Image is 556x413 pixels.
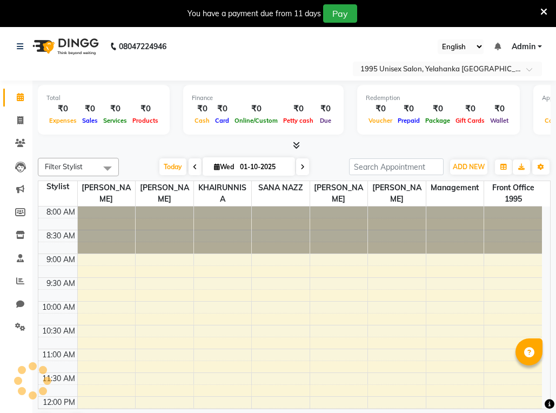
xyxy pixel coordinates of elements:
[211,163,237,171] span: Wed
[453,117,487,124] span: Gift Cards
[395,103,423,115] div: ₹0
[130,117,161,124] span: Products
[119,31,166,62] b: 08047224946
[44,278,77,289] div: 9:30 AM
[38,181,77,192] div: Stylist
[44,230,77,242] div: 8:30 AM
[101,103,130,115] div: ₹0
[368,181,426,206] span: [PERSON_NAME]
[159,158,186,175] span: Today
[280,117,316,124] span: Petty cash
[349,158,444,175] input: Search Appointment
[366,117,395,124] span: Voucher
[426,181,484,195] span: Management
[487,117,511,124] span: Wallet
[317,117,334,124] span: Due
[101,117,130,124] span: Services
[232,117,280,124] span: Online/Custom
[46,103,79,115] div: ₹0
[192,117,212,124] span: Cash
[194,181,252,206] span: KHAIRUNNISA
[40,325,77,337] div: 10:30 AM
[44,206,77,218] div: 8:00 AM
[323,4,357,23] button: Pay
[450,159,487,175] button: ADD NEW
[316,103,335,115] div: ₹0
[423,103,453,115] div: ₹0
[40,373,77,384] div: 11:30 AM
[41,397,77,408] div: 12:00 PM
[395,117,423,124] span: Prepaid
[512,41,535,52] span: Admin
[423,117,453,124] span: Package
[46,117,79,124] span: Expenses
[136,181,193,206] span: [PERSON_NAME]
[366,103,395,115] div: ₹0
[44,254,77,265] div: 9:00 AM
[487,103,511,115] div: ₹0
[484,181,542,206] span: Front Office 1995
[212,103,232,115] div: ₹0
[79,117,101,124] span: Sales
[28,31,102,62] img: logo
[237,159,291,175] input: 2025-10-01
[252,181,310,195] span: SANA NAZZ
[212,117,232,124] span: Card
[192,94,335,103] div: Finance
[310,181,368,206] span: [PERSON_NAME]
[46,94,161,103] div: Total
[192,103,212,115] div: ₹0
[78,181,136,206] span: [PERSON_NAME]
[45,162,83,171] span: Filter Stylist
[79,103,101,115] div: ₹0
[453,163,485,171] span: ADD NEW
[40,302,77,313] div: 10:00 AM
[280,103,316,115] div: ₹0
[366,94,511,103] div: Redemption
[453,103,487,115] div: ₹0
[40,349,77,361] div: 11:00 AM
[187,8,321,19] div: You have a payment due from 11 days
[130,103,161,115] div: ₹0
[232,103,280,115] div: ₹0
